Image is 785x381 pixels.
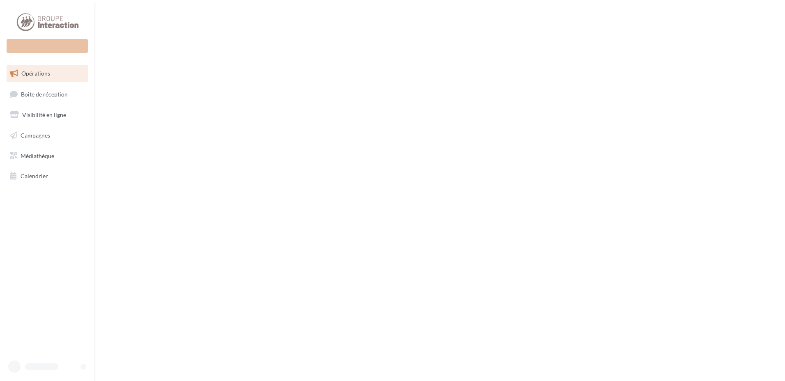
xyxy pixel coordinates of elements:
[5,106,90,124] a: Visibilité en ligne
[21,90,68,97] span: Boîte de réception
[5,65,90,82] a: Opérations
[22,111,66,118] span: Visibilité en ligne
[5,127,90,144] a: Campagnes
[21,132,50,139] span: Campagnes
[21,172,48,179] span: Calendrier
[21,152,54,159] span: Médiathèque
[21,70,50,77] span: Opérations
[7,39,88,53] div: Nouvelle campagne
[5,147,90,165] a: Médiathèque
[5,168,90,185] a: Calendrier
[5,85,90,103] a: Boîte de réception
